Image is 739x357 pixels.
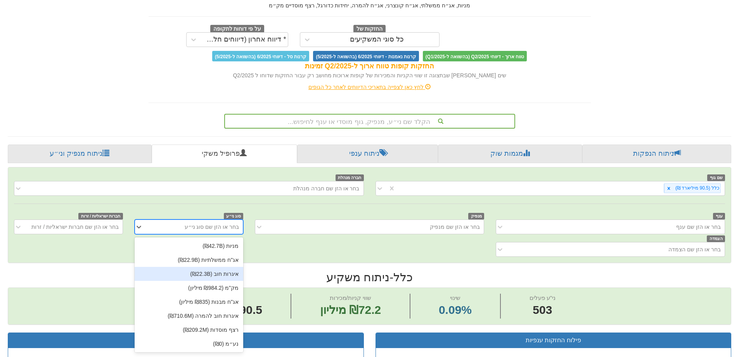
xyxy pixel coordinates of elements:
font: שווי קניות/מכירות [330,294,371,301]
font: שם גוף [710,175,723,180]
font: מק"מ (₪984.2 מיליון) [188,285,239,291]
a: ניתוח ענפי [297,145,438,163]
font: מניות (₪42.7B) [202,243,239,249]
font: סוג ני״ע [226,214,241,218]
font: מגמות שוק [490,150,523,157]
font: אג"ח מבנות (₪835 מיליון) [179,299,239,305]
font: ניתוח הנפקות [633,150,674,157]
font: הקלד שם ני״ע, מנפיק, גוף מוסדי או ענף לחיפוש... [288,118,430,125]
font: איגרות חוב (₪22.3B) [190,271,239,277]
font: כל סוגי המשקיעים [350,35,404,43]
font: ניתוח ענפי [349,150,379,157]
font: החזקות של [357,26,383,31]
font: מנפיק [471,214,482,218]
font: בחר או הזן שם סוג ני״ע [185,224,239,230]
font: בחר או הזן שם חברות ישראליות / זרות [31,224,118,230]
font: פילוח החזקות ענפיות [526,337,581,343]
font: כלל [393,271,413,284]
font: חברות ישראליות / זרות [81,214,121,218]
font: שים [PERSON_NAME] שבתצוגה זו שווי הקניות והמכירות של קופות ארוכות מחושב רק עבור החזקות שדוחו ל Q2... [233,72,506,78]
font: מניות, אג״ח ממשלתי, אג״ח קונצרני, אג״ח להמרה, יחידות כדורגל, רצף מוסדיים מק״מ [269,2,470,9]
font: איגרות חוב להמרה (₪710.6M) [168,313,239,319]
font: לחץ כאן לצפייה בתאריכי הדיווחים לאחר כל הגופים [308,84,424,90]
font: נע״מ (₪0) [213,341,239,347]
font: טווח ארוך - דיווחי Q2/2025 (בהשוואה ל-Q1/2025) [426,54,524,59]
font: * דיווח אחרון (דיווחים חלקיים) [199,35,286,43]
font: אג"ח ממשלתיות (₪22.9B) [178,257,239,263]
font: קרנות נאמנות - דיווחי 6/2025 (בהשוואה ל-5/2025) [316,54,416,59]
font: על פי דוחות לתקופה [213,26,261,31]
font: כלל (90.5 מיליארד ₪) [675,185,719,191]
font: 503 [533,303,552,316]
font: ניתוח מנפיק וני״ע [50,150,102,157]
font: ₪72.2 מיליון [320,303,381,316]
font: בחר או הזן שם מנפיק [430,224,480,230]
font: בחר או הזן שם חברה מנהלת [293,185,359,192]
font: החזקות קופות טווח ארוך ל-Q2/2025 זמינות [305,62,434,70]
font: בחר או הזן שם הצמדה [668,246,721,253]
font: פרופיל משקי [202,150,240,157]
font: ניתוח משקיע [326,271,389,284]
font: קרנות סל - דיווחי 6/2025 (בהשוואה ל-5/2025) [215,54,306,59]
font: 0.09% [439,303,472,316]
font: רצף מוסדות (₪209.2M) [183,327,239,333]
a: מגמות שוק [438,145,582,163]
font: ענף [716,214,723,218]
font: ני"ע פעלים [530,294,556,301]
font: הצמדה [710,236,723,241]
font: שינוי [450,294,460,301]
font: - [389,271,393,284]
a: פרופיל משקי [152,145,297,163]
a: ניתוח הנפקות [582,145,731,163]
font: בחר או הזן שם ענף [676,224,721,230]
font: חברה מנהלת [338,175,361,180]
a: ניתוח מנפיק וני״ע [8,145,152,163]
